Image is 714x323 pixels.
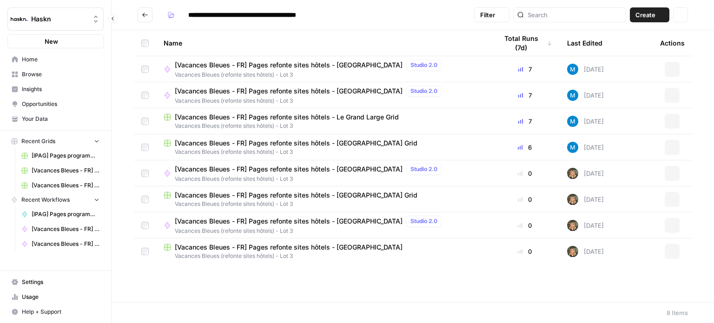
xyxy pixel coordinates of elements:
[164,191,483,208] a: [Vacances Bleues - FR] Pages refonte sites hôtels - [GEOGRAPHIC_DATA] GridVacances Bleues (refont...
[175,217,403,226] span: [Vacances Bleues - FR] Pages refonte sites hôtels - [GEOGRAPHIC_DATA]
[164,148,483,156] span: Vacances Bleues (refonte sites hôtels) - Lot 3
[567,194,578,205] img: ziyu4k121h9vid6fczkx3ylgkuqx
[164,30,483,56] div: Name
[164,216,483,235] a: [Vacances Bleues - FR] Pages refonte sites hôtels - [GEOGRAPHIC_DATA]Studio 2.0Vacances Bleues (r...
[164,138,483,156] a: [Vacances Bleues - FR] Pages refonte sites hôtels - [GEOGRAPHIC_DATA] GridVacances Bleues (refont...
[21,137,55,145] span: Recent Grids
[497,221,552,230] div: 0
[497,65,552,74] div: 7
[7,34,104,48] button: New
[21,196,70,204] span: Recent Workflows
[32,181,99,190] span: [Vacances Bleues - FR] Pages refonte sites hôtels - [GEOGRAPHIC_DATA] Grid
[410,165,437,173] span: Studio 2.0
[32,210,99,218] span: [IPAG] Pages programmes
[11,11,27,27] img: Haskn Logo
[567,116,578,127] img: xlx1vc11lo246mpl6i14p9z1ximr
[17,207,104,222] a: [IPAG] Pages programmes
[175,86,403,96] span: [Vacances Bleues - FR] Pages refonte sites hôtels - [GEOGRAPHIC_DATA]
[175,191,417,200] span: [Vacances Bleues - FR] Pages refonte sites hôtels - [GEOGRAPHIC_DATA] Grid
[497,91,552,100] div: 7
[175,60,403,70] span: [Vacances Bleues - FR] Pages refonte sites hôtels - [GEOGRAPHIC_DATA]
[567,64,578,75] img: xlx1vc11lo246mpl6i14p9z1ximr
[22,293,99,301] span: Usage
[45,37,58,46] span: New
[164,122,483,130] span: Vacances Bleues (refonte sites hôtels) - Lot 3
[567,142,578,153] img: xlx1vc11lo246mpl6i14p9z1ximr
[22,85,99,93] span: Insights
[22,55,99,64] span: Home
[7,112,104,126] a: Your Data
[164,243,483,260] a: [Vacances Bleues - FR] Pages refonte sites hôtels - [GEOGRAPHIC_DATA]Vacances Bleues (refonte sit...
[17,163,104,178] a: [Vacances Bleues - FR] Pages refonte sites hôtels - [GEOGRAPHIC_DATA] Grid
[660,30,685,56] div: Actions
[17,178,104,193] a: [Vacances Bleues - FR] Pages refonte sites hôtels - [GEOGRAPHIC_DATA] Grid
[567,246,578,257] img: ziyu4k121h9vid6fczkx3ylgkuqx
[667,308,688,317] div: 8 Items
[17,148,104,163] a: [IPAG] Pages programmes Grid
[175,112,399,122] span: [Vacances Bleues - FR] Pages refonte sites hôtels - Le Grand Large Grid
[164,252,483,260] span: Vacances Bleues (refonte sites hôtels) - Lot 3
[410,61,437,69] span: Studio 2.0
[410,87,437,95] span: Studio 2.0
[17,222,104,237] a: [Vacances Bleues - FR] Pages refonte sites hôtels - [GEOGRAPHIC_DATA]
[7,134,104,148] button: Recent Grids
[7,82,104,97] a: Insights
[567,90,578,101] img: xlx1vc11lo246mpl6i14p9z1ximr
[7,52,104,67] a: Home
[175,227,445,235] span: Vacances Bleues (refonte sites hôtels) - Lot 3
[567,246,604,257] div: [DATE]
[7,97,104,112] a: Opportunities
[7,193,104,207] button: Recent Workflows
[22,100,99,108] span: Opportunities
[630,7,669,22] button: Create
[7,67,104,82] a: Browse
[164,86,483,105] a: [Vacances Bleues - FR] Pages refonte sites hôtels - [GEOGRAPHIC_DATA]Studio 2.0Vacances Bleues (r...
[567,220,578,231] img: ziyu4k121h9vid6fczkx3ylgkuqx
[17,237,104,251] a: [Vacances Bleues - FR] Pages refonte sites hôtels - [GEOGRAPHIC_DATA]
[528,10,622,20] input: Search
[7,7,104,31] button: Workspace: Haskn
[474,7,509,22] button: Filter
[7,304,104,319] button: Help + Support
[175,165,403,174] span: [Vacances Bleues - FR] Pages refonte sites hôtels - [GEOGRAPHIC_DATA]
[497,117,552,126] div: 7
[567,220,604,231] div: [DATE]
[32,152,99,160] span: [IPAG] Pages programmes Grid
[32,166,99,175] span: [Vacances Bleues - FR] Pages refonte sites hôtels - [GEOGRAPHIC_DATA] Grid
[164,112,483,130] a: [Vacances Bleues - FR] Pages refonte sites hôtels - Le Grand Large GridVacances Bleues (refonte s...
[164,164,483,183] a: [Vacances Bleues - FR] Pages refonte sites hôtels - [GEOGRAPHIC_DATA]Studio 2.0Vacances Bleues (r...
[567,30,602,56] div: Last Edited
[22,308,99,316] span: Help + Support
[567,168,578,179] img: ziyu4k121h9vid6fczkx3ylgkuqx
[32,225,99,233] span: [Vacances Bleues - FR] Pages refonte sites hôtels - [GEOGRAPHIC_DATA]
[164,59,483,79] a: [Vacances Bleues - FR] Pages refonte sites hôtels - [GEOGRAPHIC_DATA]Studio 2.0Vacances Bleues (r...
[497,247,552,256] div: 0
[497,195,552,204] div: 0
[175,97,445,105] span: Vacances Bleues (refonte sites hôtels) - Lot 3
[22,278,99,286] span: Settings
[31,14,87,24] span: Haskn
[567,116,604,127] div: [DATE]
[32,240,99,248] span: [Vacances Bleues - FR] Pages refonte sites hôtels - [GEOGRAPHIC_DATA]
[7,290,104,304] a: Usage
[635,10,655,20] span: Create
[567,142,604,153] div: [DATE]
[22,115,99,123] span: Your Data
[567,90,604,101] div: [DATE]
[567,194,604,205] div: [DATE]
[497,169,552,178] div: 0
[175,71,445,79] span: Vacances Bleues (refonte sites hôtels) - Lot 3
[22,70,99,79] span: Browse
[164,200,483,208] span: Vacances Bleues (refonte sites hôtels) - Lot 3
[497,30,552,56] div: Total Runs (7d)
[567,64,604,75] div: [DATE]
[567,168,604,179] div: [DATE]
[138,7,152,22] button: Go back
[175,138,417,148] span: [Vacances Bleues - FR] Pages refonte sites hôtels - [GEOGRAPHIC_DATA] Grid
[175,243,403,252] span: [Vacances Bleues - FR] Pages refonte sites hôtels - [GEOGRAPHIC_DATA]
[175,175,445,183] span: Vacances Bleues (refonte sites hôtels) - Lot 3
[480,10,495,20] span: Filter
[497,143,552,152] div: 6
[7,275,104,290] a: Settings
[410,217,437,225] span: Studio 2.0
